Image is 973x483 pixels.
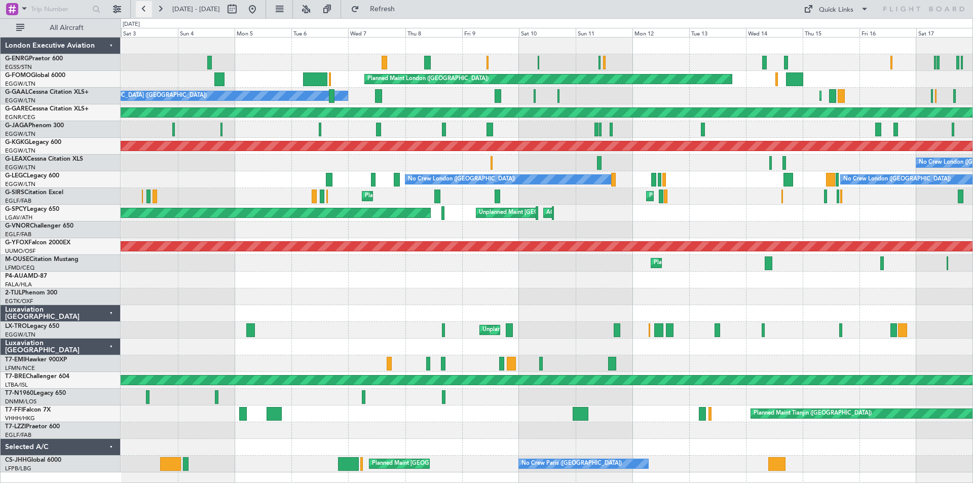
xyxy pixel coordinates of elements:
[5,390,66,396] a: T7-N1960Legacy 650
[5,298,33,305] a: EGTK/OXF
[5,130,35,138] a: EGGW/LTN
[519,28,576,37] div: Sat 10
[372,456,532,471] div: Planned Maint [GEOGRAPHIC_DATA] ([GEOGRAPHIC_DATA])
[5,357,25,363] span: T7-EMI
[5,180,35,188] a: EGGW/LTN
[365,189,525,204] div: Planned Maint [GEOGRAPHIC_DATA] ([GEOGRAPHIC_DATA])
[5,415,35,422] a: VHHH/HKG
[5,56,29,62] span: G-ENRG
[5,173,59,179] a: G-LEGCLegacy 600
[654,255,774,271] div: Planned Maint Cannes ([GEOGRAPHIC_DATA])
[172,5,220,14] span: [DATE] - [DATE]
[5,72,65,79] a: G-FOMOGlobal 6000
[576,28,632,37] div: Sun 11
[5,240,28,246] span: G-YFOX
[5,374,26,380] span: T7-BRE
[5,56,63,62] a: G-ENRGPraetor 600
[5,164,35,171] a: EGGW/LTN
[348,28,405,37] div: Wed 7
[5,431,31,439] a: EGLF/FAB
[26,24,107,31] span: All Aircraft
[361,6,404,13] span: Refresh
[5,231,31,238] a: EGLF/FAB
[689,28,746,37] div: Tue 13
[5,398,36,405] a: DNMM/LOS
[5,80,35,88] a: EGGW/LTN
[5,123,64,129] a: G-JAGAPhenom 300
[5,256,29,263] span: M-OUSE
[5,323,59,329] a: LX-TROLegacy 650
[5,290,22,296] span: 2-TIJL
[632,28,689,37] div: Mon 12
[5,190,24,196] span: G-SIRS
[5,424,26,430] span: T7-LZZI
[5,457,27,463] span: CS-JHH
[5,89,89,95] a: G-GAALCessna Citation XLS+
[843,172,951,187] div: No Crew London ([GEOGRAPHIC_DATA])
[5,424,60,430] a: T7-LZZIPraetor 600
[5,256,79,263] a: M-OUSECitation Mustang
[67,88,207,103] div: Owner [GEOGRAPHIC_DATA] ([GEOGRAPHIC_DATA])
[5,273,28,279] span: P4-AUA
[5,214,32,221] a: LGAV/ATH
[5,457,61,463] a: CS-JHHGlobal 6000
[803,28,859,37] div: Thu 15
[5,381,28,389] a: LTBA/ISL
[799,1,874,17] button: Quick Links
[746,28,803,37] div: Wed 14
[5,156,27,162] span: G-LEAX
[5,89,28,95] span: G-GAAL
[5,63,32,71] a: EGSS/STN
[859,28,916,37] div: Fri 16
[819,5,853,15] div: Quick Links
[754,406,872,421] div: Planned Maint Tianjin ([GEOGRAPHIC_DATA])
[5,147,35,155] a: EGGW/LTN
[521,456,622,471] div: No Crew Paris ([GEOGRAPHIC_DATA])
[121,28,178,37] div: Sat 3
[649,189,809,204] div: Planned Maint [GEOGRAPHIC_DATA] ([GEOGRAPHIC_DATA])
[5,281,32,288] a: FALA/HLA
[5,273,47,279] a: P4-AUAMD-87
[408,172,515,187] div: No Crew London ([GEOGRAPHIC_DATA])
[5,223,73,229] a: G-VNORChallenger 650
[479,205,583,220] div: Unplanned Maint [GEOGRAPHIC_DATA]
[31,2,89,17] input: Trip Number
[916,28,973,37] div: Sat 17
[5,72,31,79] span: G-FOMO
[5,357,67,363] a: T7-EMIHawker 900XP
[482,322,649,338] div: Unplanned Maint [GEOGRAPHIC_DATA] ([GEOGRAPHIC_DATA])
[5,465,31,472] a: LFPB/LBG
[546,205,597,220] div: AOG Maint Bremen
[5,407,23,413] span: T7-FFI
[11,20,110,36] button: All Aircraft
[235,28,291,37] div: Mon 5
[5,197,31,205] a: EGLF/FAB
[405,28,462,37] div: Thu 8
[5,173,27,179] span: G-LEGC
[367,71,489,87] div: Planned Maint London ([GEOGRAPHIC_DATA])
[5,156,83,162] a: G-LEAXCessna Citation XLS
[5,323,27,329] span: LX-TRO
[5,240,70,246] a: G-YFOXFalcon 2000EX
[5,114,35,121] a: EGNR/CEG
[5,223,30,229] span: G-VNOR
[5,139,29,145] span: G-KGKG
[291,28,348,37] div: Tue 6
[5,139,61,145] a: G-KGKGLegacy 600
[5,123,28,129] span: G-JAGA
[5,106,89,112] a: G-GARECessna Citation XLS+
[5,331,35,339] a: EGGW/LTN
[5,97,35,104] a: EGGW/LTN
[346,1,407,17] button: Refresh
[5,206,59,212] a: G-SPCYLegacy 650
[5,290,57,296] a: 2-TIJLPhenom 300
[178,28,235,37] div: Sun 4
[5,106,28,112] span: G-GARE
[5,247,35,255] a: UUMO/OSF
[123,20,140,29] div: [DATE]
[5,206,27,212] span: G-SPCY
[5,390,33,396] span: T7-N1960
[5,190,63,196] a: G-SIRSCitation Excel
[5,407,51,413] a: T7-FFIFalcon 7X
[5,264,34,272] a: LFMD/CEQ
